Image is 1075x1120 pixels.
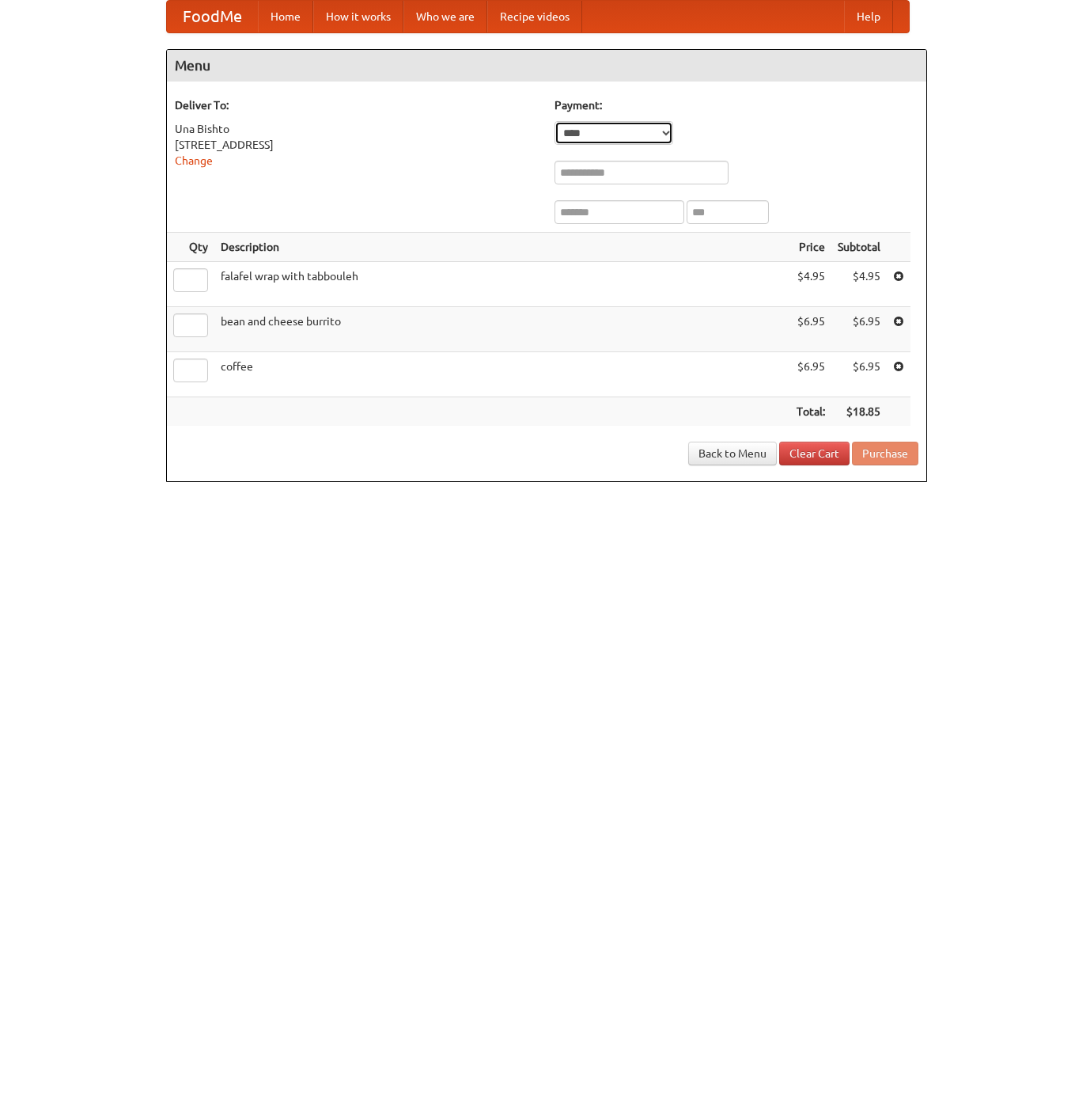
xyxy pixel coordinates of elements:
div: Una Bishto [175,121,539,137]
a: How it works [313,1,403,32]
td: $4.95 [831,262,887,307]
a: Change [175,154,213,167]
td: $6.95 [831,307,887,352]
h5: Payment: [555,97,918,113]
td: $4.95 [790,262,831,307]
div: [STREET_ADDRESS] [175,137,539,153]
button: Purchase [852,442,918,465]
td: $6.95 [790,307,831,352]
h4: Menu [167,50,926,82]
a: Back to Menu [688,442,777,465]
td: falafel wrap with tabbouleh [214,262,790,307]
td: bean and cheese burrito [214,307,790,352]
td: $6.95 [790,352,831,397]
a: Help [844,1,893,32]
th: Subtotal [831,233,887,262]
th: $18.85 [831,397,887,427]
a: Who we are [403,1,487,32]
a: Recipe videos [487,1,582,32]
th: Description [214,233,790,262]
td: coffee [214,352,790,397]
th: Price [790,233,831,262]
h5: Deliver To: [175,97,539,113]
td: $6.95 [831,352,887,397]
a: FoodMe [167,1,258,32]
a: Clear Cart [779,442,850,465]
th: Qty [167,233,214,262]
th: Total: [790,397,831,427]
a: Home [258,1,313,32]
